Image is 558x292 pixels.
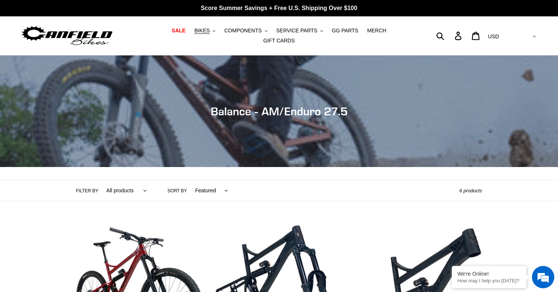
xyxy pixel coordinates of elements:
span: Balance - AM/Enduro 27.5 [211,105,348,118]
a: GIFT CARDS [260,36,299,46]
span: SALE [172,28,186,34]
span: GG PARTS [332,28,358,34]
button: BIKES [191,26,219,36]
span: MERCH [367,28,386,34]
input: Search [440,28,459,44]
p: How may I help you today? [457,278,521,283]
label: Sort by [168,187,187,194]
div: We're Online! [457,271,521,277]
button: COMPONENTS [221,26,271,36]
a: GG PARTS [328,26,362,36]
span: BIKES [194,28,210,34]
span: COMPONENTS [224,28,261,34]
label: Filter by [76,187,98,194]
img: Canfield Bikes [20,24,114,48]
a: MERCH [364,26,390,36]
span: 6 products [459,188,482,193]
span: GIFT CARDS [263,38,295,44]
a: SALE [168,26,189,36]
button: SERVICE PARTS [272,26,326,36]
span: SERVICE PARTS [276,28,317,34]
